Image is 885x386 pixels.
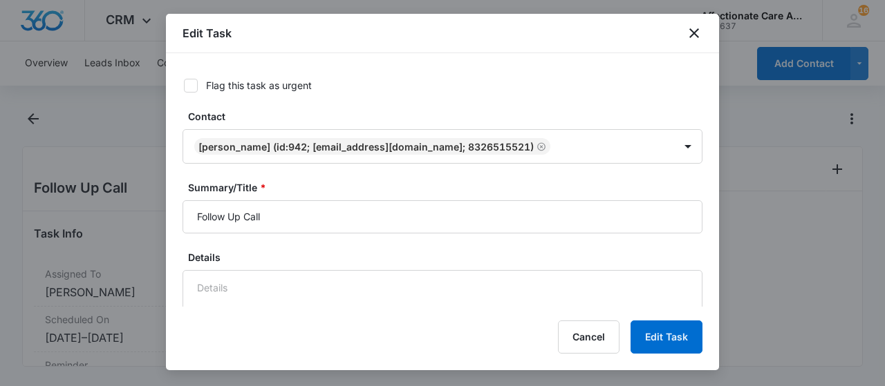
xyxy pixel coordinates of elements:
label: Details [188,250,708,264]
div: [PERSON_NAME] (ID:942; [EMAIL_ADDRESS][DOMAIN_NAME]; 8326515521) [198,141,534,153]
div: Remove Angie Montier (ID:942; angiemaxwell@kw.com; 8326515521) [534,142,546,151]
div: Flag this task as urgent [206,78,312,93]
button: Edit Task [631,320,702,354]
label: Summary/Title [188,180,708,195]
button: Cancel [558,320,619,354]
input: Summary/Title [183,200,702,233]
button: close [686,25,702,41]
h1: Edit Task [183,25,232,41]
label: Contact [188,109,708,124]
